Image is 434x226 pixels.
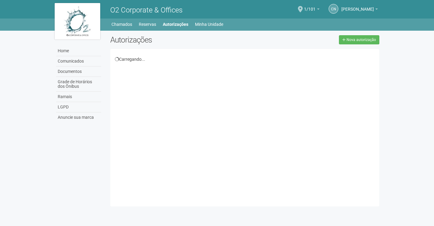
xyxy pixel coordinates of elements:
[56,56,101,67] a: Comunicados
[139,20,156,29] a: Reservas
[304,8,320,12] a: 1/101
[329,4,338,14] a: CN
[163,20,188,29] a: Autorizações
[110,35,240,44] h2: Autorizações
[339,35,379,44] a: Nova autorização
[56,92,101,102] a: Ramais
[56,112,101,122] a: Anuncie sua marca
[56,77,101,92] a: Grade de Horários dos Ônibus
[304,1,316,12] span: 1/101
[341,1,374,12] span: CELIA NASCIMENTO
[195,20,223,29] a: Minha Unidade
[56,67,101,77] a: Documentos
[111,20,132,29] a: Chamados
[56,46,101,56] a: Home
[115,56,375,62] div: Carregando...
[110,6,183,14] span: O2 Corporate & Offices
[341,8,378,12] a: [PERSON_NAME]
[347,38,376,42] span: Nova autorização
[55,3,100,39] img: logo.jpg
[56,102,101,112] a: LGPD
